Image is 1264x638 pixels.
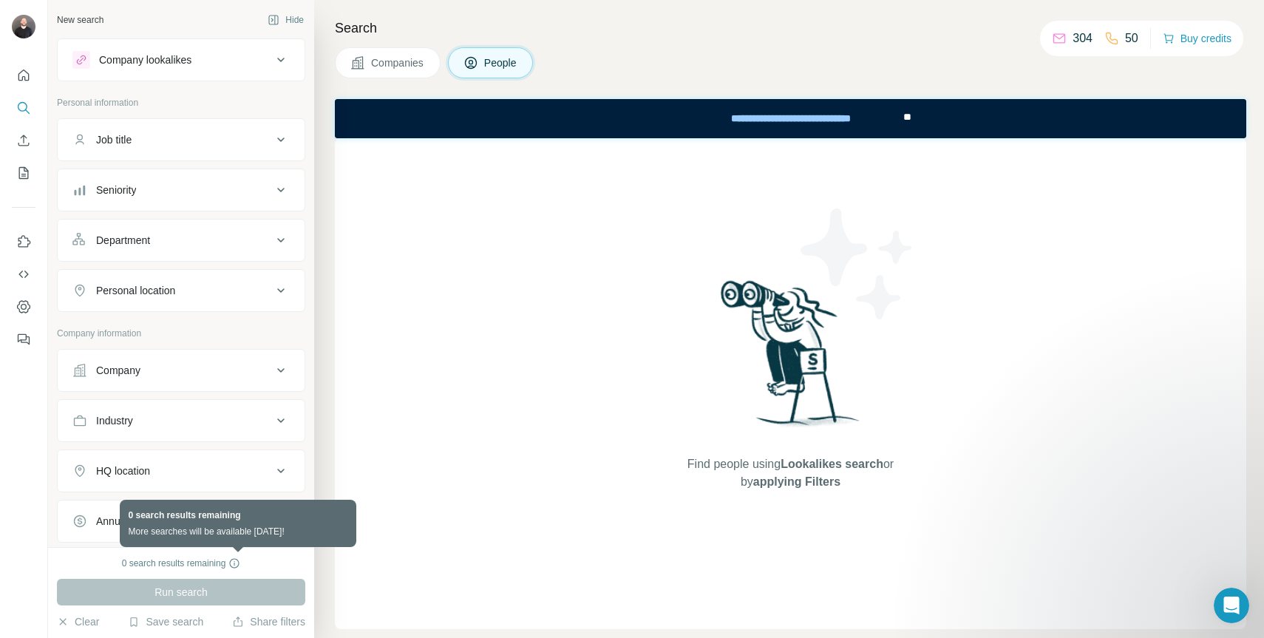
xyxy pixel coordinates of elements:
span: Find people using or by [672,455,908,491]
button: Search [12,95,35,121]
button: Feedback [12,326,35,353]
h4: Search [335,18,1246,38]
img: Avatar [12,15,35,38]
div: FinAI says… [12,58,284,209]
div: FinAI • AI Agent • [DATE] [24,180,133,189]
button: Clear [57,614,99,629]
p: 304 [1073,30,1093,47]
img: Profile image for FinAI [42,8,66,32]
div: Industry [96,413,133,428]
button: Enrich CSV [12,127,35,154]
p: 50 [1125,30,1138,47]
span: Lookalikes search [781,458,883,470]
p: Company information [57,327,305,340]
button: Seniority [58,172,305,208]
div: Hello ☀️​Still have questions about the Surfe plans and pricing shown?​Visit our Help Center, or ... [12,58,242,177]
button: Save search [128,614,203,629]
div: Job title [96,132,132,147]
p: Personal information [57,96,305,109]
img: Surfe Illustration - Woman searching with binoculars [714,276,868,441]
img: Surfe Illustration - Stars [791,197,924,330]
button: My lists [12,160,35,186]
button: Use Surfe API [12,261,35,288]
div: HQ location [96,464,150,478]
button: Share filters [232,614,305,629]
button: Industry [58,403,305,438]
p: The team can also help [72,18,184,33]
button: Company lookalikes [58,42,305,78]
div: Seniority [96,183,136,197]
span: People [484,55,518,70]
button: Annual revenue ($) [58,503,305,539]
div: 0 search results remaining [122,557,241,570]
div: Company lookalikes [99,52,191,67]
div: Company [96,363,140,378]
button: Buy credits [1163,28,1231,49]
button: Use Surfe on LinkedIn [12,228,35,255]
h1: FinAI [72,7,101,18]
iframe: Banner [335,99,1246,138]
button: Home [231,6,259,34]
div: Close [259,6,286,33]
button: Hide [257,9,314,31]
button: Contact us [199,465,276,495]
button: go back [10,6,38,34]
button: Quick start [12,62,35,89]
iframe: Intercom live chat [1214,588,1249,623]
div: Personal location [96,283,175,298]
span: Companies [371,55,425,70]
div: New search [57,13,103,27]
button: Company [58,353,305,388]
button: Job title [58,122,305,157]
div: Hello ☀️ ​ Still have questions about the Surfe plans and pricing shown? ​ Visit our Help Center,... [24,67,231,168]
div: Department [96,233,150,248]
span: applying Filters [753,475,840,488]
button: HQ location [58,453,305,489]
button: Personal location [58,273,305,308]
button: Help Center [110,465,194,495]
button: Dashboard [12,293,35,320]
button: Department [58,223,305,258]
div: Annual revenue ($) [96,514,184,529]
